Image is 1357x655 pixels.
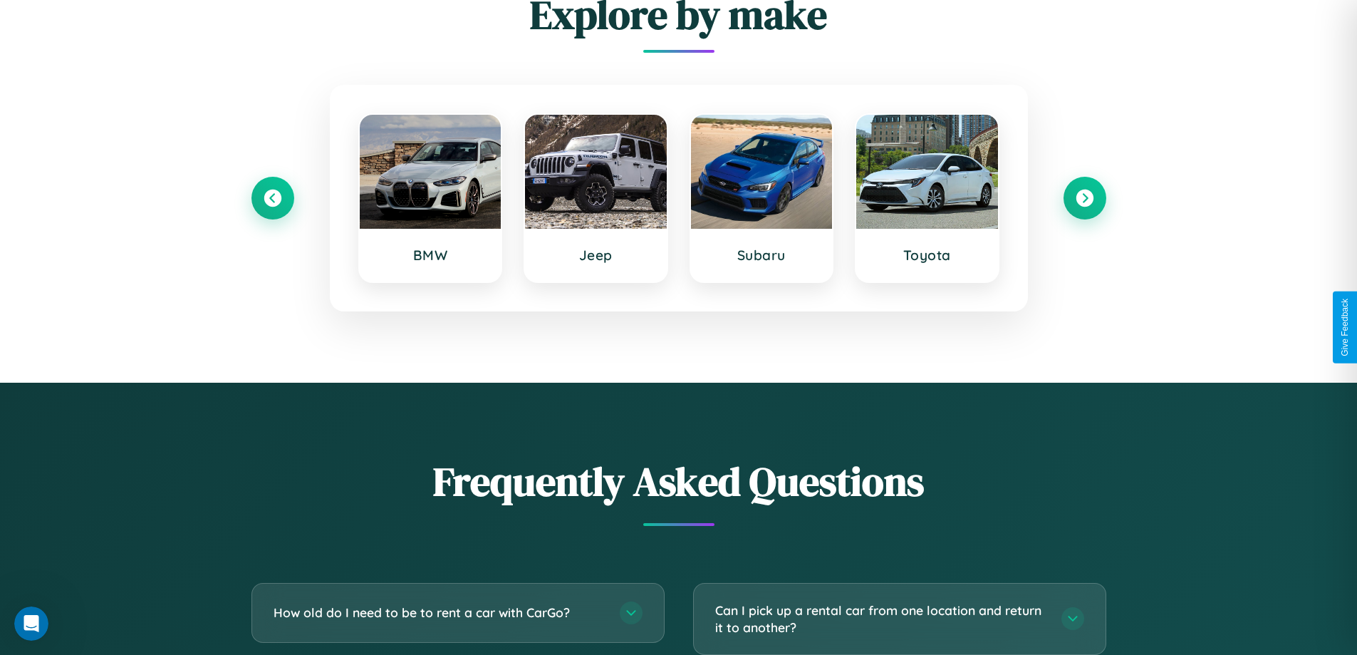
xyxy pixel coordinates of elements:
h2: Frequently Asked Questions [251,454,1106,509]
h3: Toyota [870,247,984,264]
iframe: Intercom live chat [14,607,48,641]
h3: Subaru [705,247,818,264]
h3: How old do I need to be to rent a car with CarGo? [274,604,605,622]
h3: BMW [374,247,487,264]
h3: Jeep [539,247,652,264]
div: Give Feedback [1340,299,1350,356]
h3: Can I pick up a rental car from one location and return it to another? [715,602,1047,636]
